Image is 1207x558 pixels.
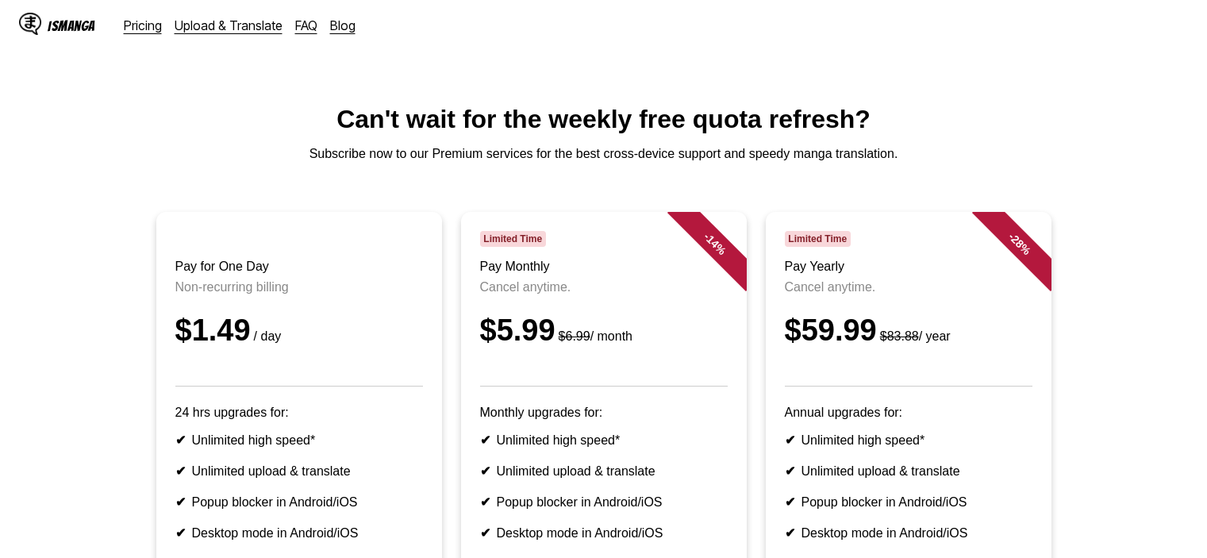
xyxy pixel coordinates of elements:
div: - 28 % [971,196,1067,291]
b: ✔ [785,495,795,509]
li: Popup blocker in Android/iOS [785,495,1032,510]
b: ✔ [785,433,795,447]
li: Desktop mode in Android/iOS [480,525,728,541]
h3: Pay Yearly [785,260,1032,274]
small: / day [251,329,282,343]
div: $59.99 [785,314,1032,348]
li: Unlimited high speed* [480,433,728,448]
b: ✔ [785,526,795,540]
div: $5.99 [480,314,728,348]
small: / year [877,329,951,343]
b: ✔ [480,495,490,509]
div: - 14 % [667,196,762,291]
b: ✔ [480,526,490,540]
b: ✔ [175,433,186,447]
li: Unlimited high speed* [175,433,423,448]
a: Blog [330,17,356,33]
h1: Can't wait for the weekly free quota refresh? [13,105,1194,134]
s: $83.88 [880,329,919,343]
li: Desktop mode in Android/iOS [175,525,423,541]
p: Monthly upgrades for: [480,406,728,420]
p: Subscribe now to our Premium services for the best cross-device support and speedy manga translat... [13,147,1194,161]
div: IsManga [48,18,95,33]
li: Unlimited high speed* [785,433,1032,448]
li: Unlimited upload & translate [175,464,423,479]
p: Cancel anytime. [785,280,1032,294]
s: $6.99 [559,329,590,343]
span: Limited Time [480,231,546,247]
b: ✔ [480,433,490,447]
li: Unlimited upload & translate [480,464,728,479]
h3: Pay for One Day [175,260,423,274]
li: Popup blocker in Android/iOS [480,495,728,510]
li: Unlimited upload & translate [785,464,1032,479]
p: Annual upgrades for: [785,406,1032,420]
li: Popup blocker in Android/iOS [175,495,423,510]
div: $1.49 [175,314,423,348]
b: ✔ [175,464,186,478]
span: Limited Time [785,231,851,247]
a: FAQ [295,17,317,33]
img: IsManga Logo [19,13,41,35]
b: ✔ [480,464,490,478]
h3: Pay Monthly [480,260,728,274]
b: ✔ [175,495,186,509]
li: Desktop mode in Android/iOS [785,525,1032,541]
p: Non-recurring billing [175,280,423,294]
a: IsManga LogoIsManga [19,13,124,38]
a: Pricing [124,17,162,33]
a: Upload & Translate [175,17,283,33]
p: Cancel anytime. [480,280,728,294]
b: ✔ [175,526,186,540]
small: / month [555,329,632,343]
p: 24 hrs upgrades for: [175,406,423,420]
b: ✔ [785,464,795,478]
